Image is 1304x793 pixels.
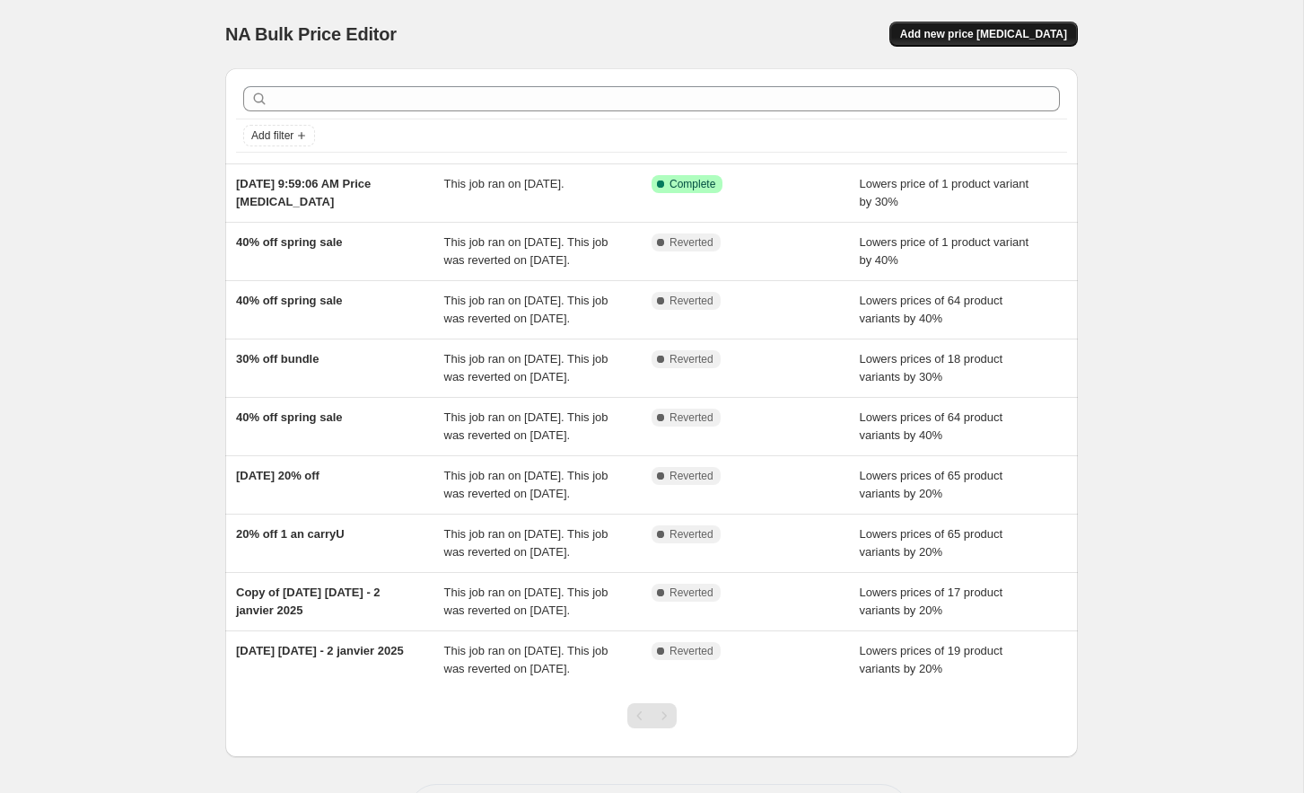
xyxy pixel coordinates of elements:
span: Reverted [670,527,713,542]
span: This job ran on [DATE]. This job was reverted on [DATE]. [444,527,608,559]
span: Reverted [670,235,713,250]
span: Lowers prices of 17 product variants by 20% [860,586,1003,617]
span: This job ran on [DATE]. This job was reverted on [DATE]. [444,644,608,675]
span: 20% off 1 an carryU [236,527,345,541]
span: NA Bulk Price Editor [225,24,397,44]
span: Reverted [670,586,713,600]
span: 40% off spring sale [236,294,342,307]
span: Add new price [MEDICAL_DATA] [900,27,1067,41]
span: 40% off spring sale [236,235,342,249]
span: 30% off bundle [236,352,319,366]
span: 40% off spring sale [236,410,342,424]
span: [DATE] 9:59:06 AM Price [MEDICAL_DATA] [236,177,371,208]
span: Lowers prices of 65 product variants by 20% [860,527,1003,559]
span: This job ran on [DATE]. This job was reverted on [DATE]. [444,352,608,383]
span: This job ran on [DATE]. This job was reverted on [DATE]. [444,469,608,500]
span: This job ran on [DATE]. [444,177,564,190]
span: Add filter [251,128,293,143]
span: Reverted [670,294,713,308]
span: Reverted [670,410,713,425]
span: Lowers price of 1 product variant by 40% [860,235,1029,267]
span: Lowers prices of 64 product variants by 40% [860,294,1003,325]
span: Copy of [DATE] [DATE] - 2 janvier 2025 [236,586,381,617]
span: Lowers prices of 64 product variants by 40% [860,410,1003,442]
span: Reverted [670,469,713,483]
span: Lowers prices of 19 product variants by 20% [860,644,1003,675]
nav: Pagination [627,703,677,728]
span: This job ran on [DATE]. This job was reverted on [DATE]. [444,294,608,325]
span: [DATE] [DATE] - 2 janvier 2025 [236,644,404,657]
button: Add filter [243,125,315,146]
span: Complete [670,177,715,191]
span: Reverted [670,352,713,366]
span: This job ran on [DATE]. This job was reverted on [DATE]. [444,586,608,617]
span: Lowers price of 1 product variant by 30% [860,177,1029,208]
span: Lowers prices of 18 product variants by 30% [860,352,1003,383]
span: Lowers prices of 65 product variants by 20% [860,469,1003,500]
button: Add new price [MEDICAL_DATA] [889,22,1078,47]
span: This job ran on [DATE]. This job was reverted on [DATE]. [444,410,608,442]
span: This job ran on [DATE]. This job was reverted on [DATE]. [444,235,608,267]
span: Reverted [670,644,713,658]
span: [DATE] 20% off [236,469,319,482]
